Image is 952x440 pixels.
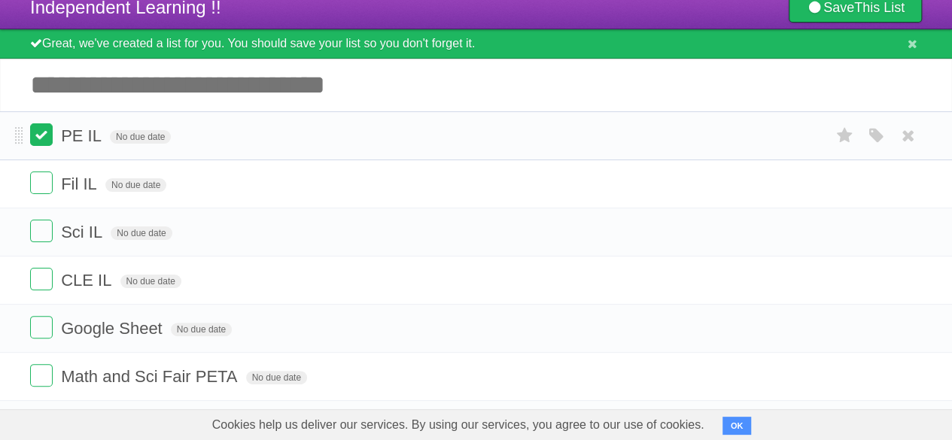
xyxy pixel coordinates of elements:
label: Done [30,220,53,242]
span: Fil IL [61,174,101,193]
span: No due date [120,275,181,288]
label: Done [30,364,53,387]
span: No due date [105,178,166,192]
button: OK [722,417,752,435]
span: No due date [110,130,171,144]
span: Sci IL [61,223,106,241]
span: PE IL [61,126,105,145]
label: Done [30,171,53,194]
span: No due date [246,371,307,384]
span: Google Sheet [61,319,166,338]
span: Cookies help us deliver our services. By using our services, you agree to our use of cookies. [197,410,719,440]
span: No due date [171,323,232,336]
span: Math and Sci Fair PETA [61,367,241,386]
label: Star task [830,123,859,148]
label: Done [30,123,53,146]
label: Done [30,316,53,338]
span: No due date [111,226,172,240]
label: Done [30,268,53,290]
span: CLE IL [61,271,115,290]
